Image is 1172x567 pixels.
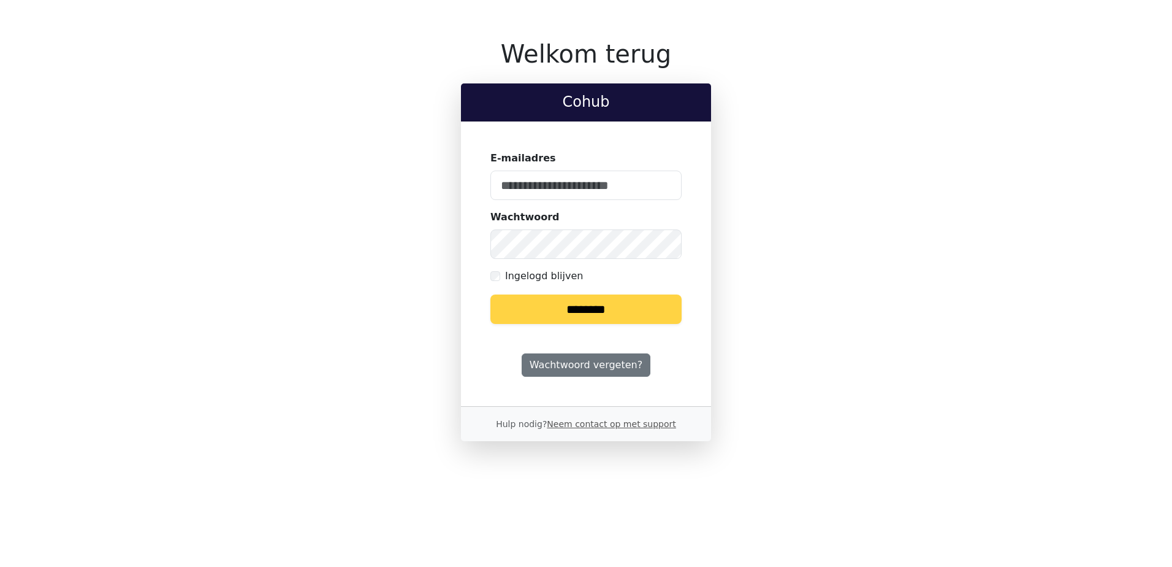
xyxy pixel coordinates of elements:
a: Neem contact op met support [547,419,675,429]
label: E-mailadres [490,151,556,166]
label: Wachtwoord [490,210,560,225]
a: Wachtwoord vergeten? [522,353,650,377]
h1: Welkom terug [461,39,711,69]
label: Ingelogd blijven [505,269,583,283]
small: Hulp nodig? [496,419,676,429]
h2: Cohub [471,93,701,111]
